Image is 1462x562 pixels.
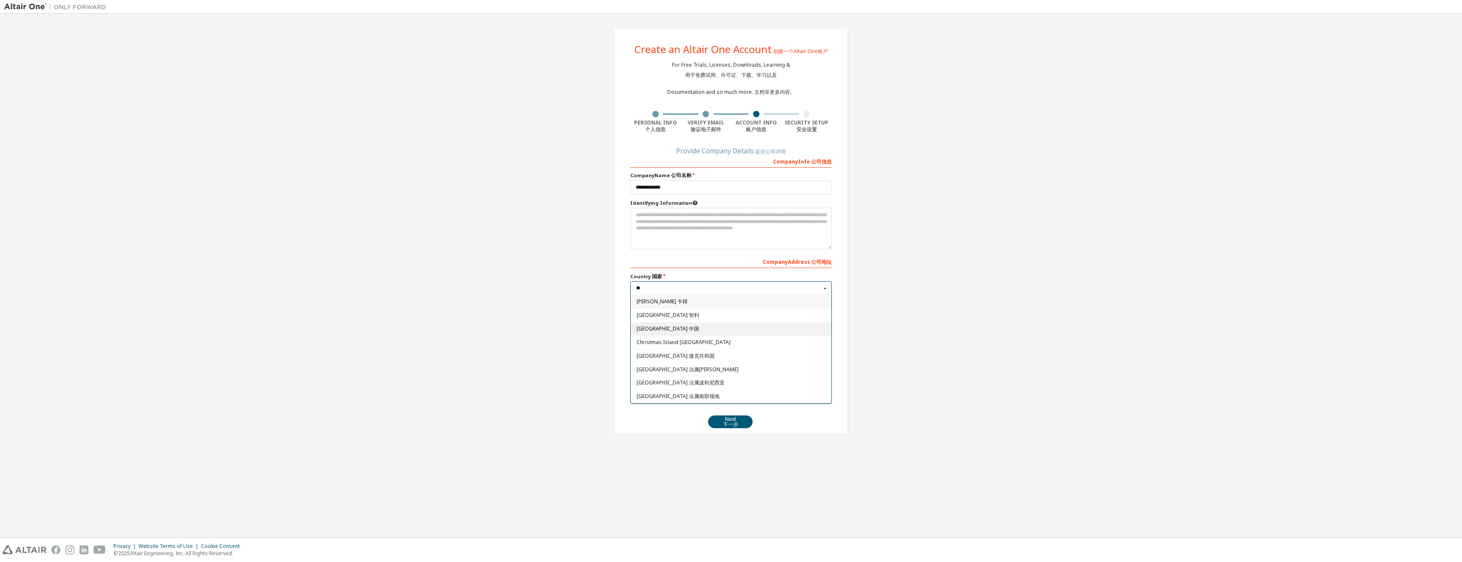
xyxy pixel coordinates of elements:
[630,154,832,168] div: Company Info
[691,126,721,133] span: 验证电子邮件
[689,325,699,332] span: 中国
[811,258,832,265] span: 公司地址
[811,158,832,165] span: 公司信息
[681,119,731,133] div: Verify Email
[630,119,681,133] div: Personal Info
[773,48,828,55] span: 创建一个Altair One账户
[689,379,725,387] span: 法属波利尼西亚
[113,550,245,557] p: © 2025 Altair Engineering, Inc. All Rights Reserved.
[637,340,826,345] span: Christmas Island
[667,62,795,96] div: For Free Trials, Licenses, Downloads, Learning & Documentation and so much more.
[652,273,662,280] span: 国家
[671,172,691,179] span: 公司名称
[637,353,826,359] span: [GEOGRAPHIC_DATA]
[4,3,110,11] img: Altair One
[645,126,666,133] span: 个人信息
[708,415,753,428] button: Next 下一步
[630,148,832,154] div: Provide Company Details
[754,88,795,96] span: 文档等更多内容。
[637,394,826,399] span: [GEOGRAPHIC_DATA]
[113,543,139,550] div: Privacy
[689,311,699,319] span: 智利
[637,299,826,305] span: [PERSON_NAME]
[755,148,786,155] span: 提供公司详情
[637,381,826,386] span: [GEOGRAPHIC_DATA]
[746,126,766,133] span: 账户信息
[65,545,74,554] img: instagram.svg
[685,71,777,79] span: 用于免费试用、许可证、下载、学习以及
[630,254,832,268] div: Company Address
[689,393,720,400] span: 法属南部领地
[630,172,832,179] label: Company Name
[630,273,832,280] label: Country
[79,545,88,554] img: linkedin.svg
[677,298,688,305] span: 乍得
[3,545,46,554] img: altair_logo.svg
[201,543,245,550] div: Cookie Consent
[637,367,826,372] span: [GEOGRAPHIC_DATA]
[637,313,826,318] span: [GEOGRAPHIC_DATA]
[723,421,738,428] span: 下一步
[782,119,832,133] div: Security Setup
[689,352,714,359] span: 捷克共和国
[635,44,828,56] div: Create an Altair One Account
[689,366,739,373] span: 法属[PERSON_NAME]
[680,339,731,346] span: [GEOGRAPHIC_DATA]
[139,543,201,550] div: Website Terms of Use
[93,545,106,554] img: youtube.svg
[51,545,60,554] img: facebook.svg
[637,326,826,331] span: [GEOGRAPHIC_DATA]
[630,200,832,206] label: Please provide any information that will help our support team identify your company. Email and n...
[796,126,817,133] span: 安全设置
[731,119,782,133] div: Account Info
